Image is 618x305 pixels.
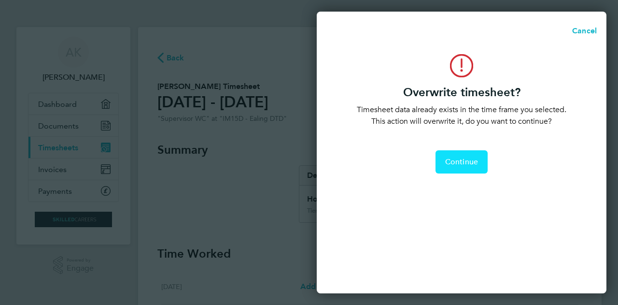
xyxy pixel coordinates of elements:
[445,157,478,167] span: Continue
[435,150,488,174] button: Continue
[557,21,606,41] button: Cancel
[344,116,579,127] p: This action will overwrite it, do you want to continue?
[569,26,597,35] span: Cancel
[344,85,579,100] h3: Overwrite timesheet?
[344,104,579,116] p: Timesheet data already exists in the time frame you selected.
